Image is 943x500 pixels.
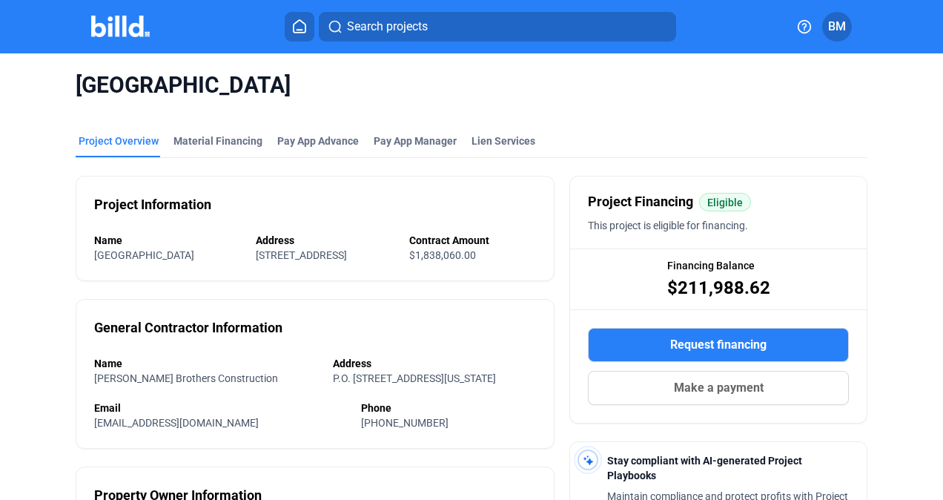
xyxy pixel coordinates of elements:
span: $211,988.62 [667,276,770,300]
span: Financing Balance [667,258,755,273]
span: [PHONE_NUMBER] [361,417,449,429]
div: Pay App Advance [277,134,359,148]
button: Request financing [588,328,849,362]
span: P.O. [STREET_ADDRESS][US_STATE] [333,372,496,384]
div: Project Overview [79,134,159,148]
span: Project Financing [588,191,693,212]
button: Make a payment [588,371,849,405]
span: [STREET_ADDRESS] [256,249,347,261]
div: Address [333,356,536,371]
span: [EMAIL_ADDRESS][DOMAIN_NAME] [94,417,259,429]
mat-chip: Eligible [699,193,751,211]
img: Billd Company Logo [91,16,150,37]
div: General Contractor Information [94,318,282,338]
div: Name [94,356,318,371]
div: Address [256,233,394,248]
button: BM [822,12,852,42]
div: Project Information [94,194,211,215]
div: Contract Amount [409,233,537,248]
span: Stay compliant with AI-generated Project Playbooks [607,455,802,481]
div: Material Financing [173,134,262,148]
span: This project is eligible for financing. [588,220,748,231]
span: [GEOGRAPHIC_DATA] [76,71,868,99]
span: $1,838,060.00 [409,249,476,261]
button: Search projects [319,12,676,42]
div: Name [94,233,242,248]
div: Email [94,401,346,415]
span: BM [828,18,846,36]
span: Search projects [347,18,428,36]
span: [GEOGRAPHIC_DATA] [94,249,194,261]
div: Lien Services [471,134,535,148]
span: Make a payment [674,379,764,397]
span: Pay App Manager [374,134,457,148]
span: [PERSON_NAME] Brothers Construction [94,372,278,384]
div: Phone [361,401,536,415]
span: Request financing [670,336,767,354]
